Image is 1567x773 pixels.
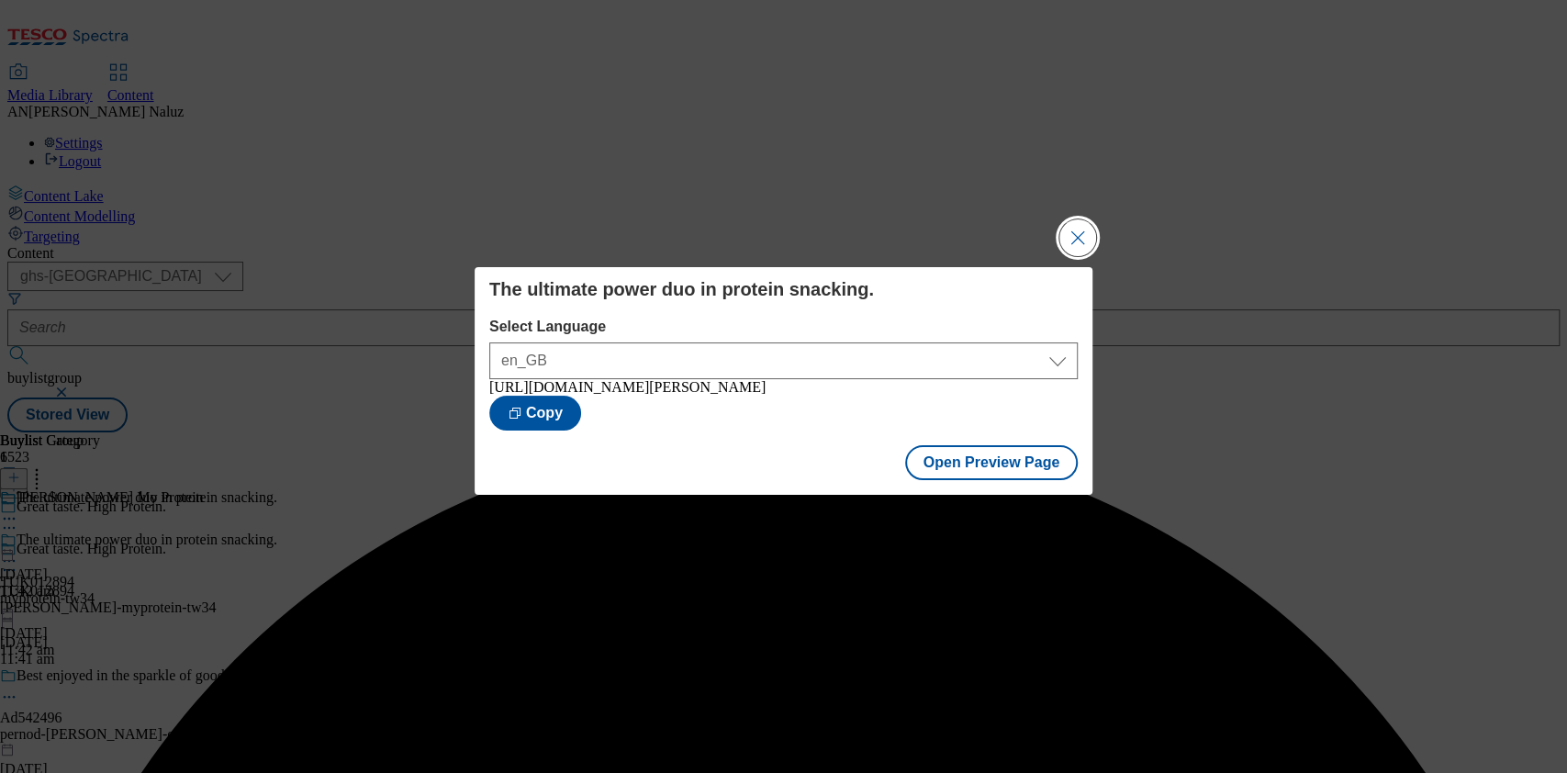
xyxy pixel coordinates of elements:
button: Open Preview Page [905,445,1079,480]
button: Copy [489,396,581,431]
div: Modal [475,267,1092,495]
div: [URL][DOMAIN_NAME][PERSON_NAME] [489,379,1078,396]
label: Select Language [489,319,1078,335]
button: Close Modal [1059,219,1096,256]
h4: The ultimate power duo in protein snacking. [489,278,1078,300]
